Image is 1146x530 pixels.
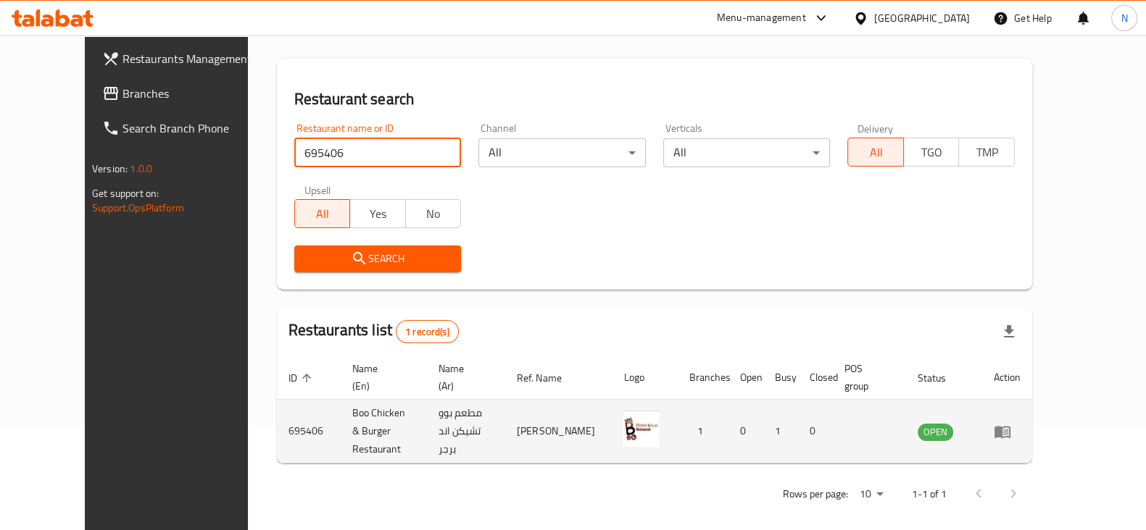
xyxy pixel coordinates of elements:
a: Restaurants Management [91,41,276,76]
span: Version: [92,159,128,178]
p: Rows per page: [783,485,848,503]
p: 1-1 of 1 [912,485,947,503]
input: Search for restaurant name or ID.. [294,138,462,167]
span: POS group [844,360,889,395]
span: Yes [356,203,400,224]
td: 0 [797,400,832,463]
a: Branches [91,76,276,111]
span: Name (Ar) [439,360,489,395]
th: Action [982,356,1032,400]
span: Branches [123,85,265,102]
td: 695406 [277,400,341,463]
span: Get support on: [92,184,159,203]
a: Support.OpsPlatform [92,198,184,217]
label: Delivery [858,123,894,133]
button: All [847,138,904,167]
span: 1 record(s) [396,325,458,339]
span: Search Branch Phone [123,119,265,137]
span: N [1121,10,1127,26]
span: OPEN [918,424,953,440]
td: Boo Chicken & Burger Restaurant [341,400,427,463]
td: 0 [728,400,763,463]
div: All [663,138,831,167]
div: Menu-management [717,9,806,27]
span: Restaurants Management [123,50,265,67]
h2: Restaurant search [294,88,1015,110]
span: All [301,203,345,224]
button: Yes [349,199,406,228]
h2: Restaurants list [288,319,459,343]
td: [PERSON_NAME] [505,400,612,463]
div: All [478,138,646,167]
span: No [412,203,456,224]
th: Branches [677,356,728,400]
th: Logo [612,356,677,400]
label: Upsell [304,185,331,195]
span: TGO [910,142,954,163]
td: 1 [677,400,728,463]
span: All [854,142,898,163]
div: [GEOGRAPHIC_DATA] [874,10,970,26]
a: Search Branch Phone [91,111,276,146]
div: Rows per page: [854,484,889,505]
div: Export file [992,314,1026,349]
div: Total records count [396,320,459,343]
th: Open [728,356,763,400]
span: TMP [965,142,1009,163]
img: Boo Chicken & Burger Restaurant [623,411,660,447]
th: Closed [797,356,832,400]
span: Name (En) [352,360,410,395]
button: No [405,199,462,228]
span: Status [918,369,965,387]
button: All [294,199,351,228]
button: Search [294,245,462,272]
td: 1 [763,400,797,463]
th: Busy [763,356,797,400]
button: TGO [903,138,960,167]
span: ID [288,369,316,387]
span: Search [306,250,450,268]
span: 1.0.0 [130,159,152,178]
span: Ref. Name [517,369,580,387]
table: enhanced table [277,356,1032,463]
td: مطعم بوو تشيكن اند برجر [427,400,506,463]
button: TMP [958,138,1015,167]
